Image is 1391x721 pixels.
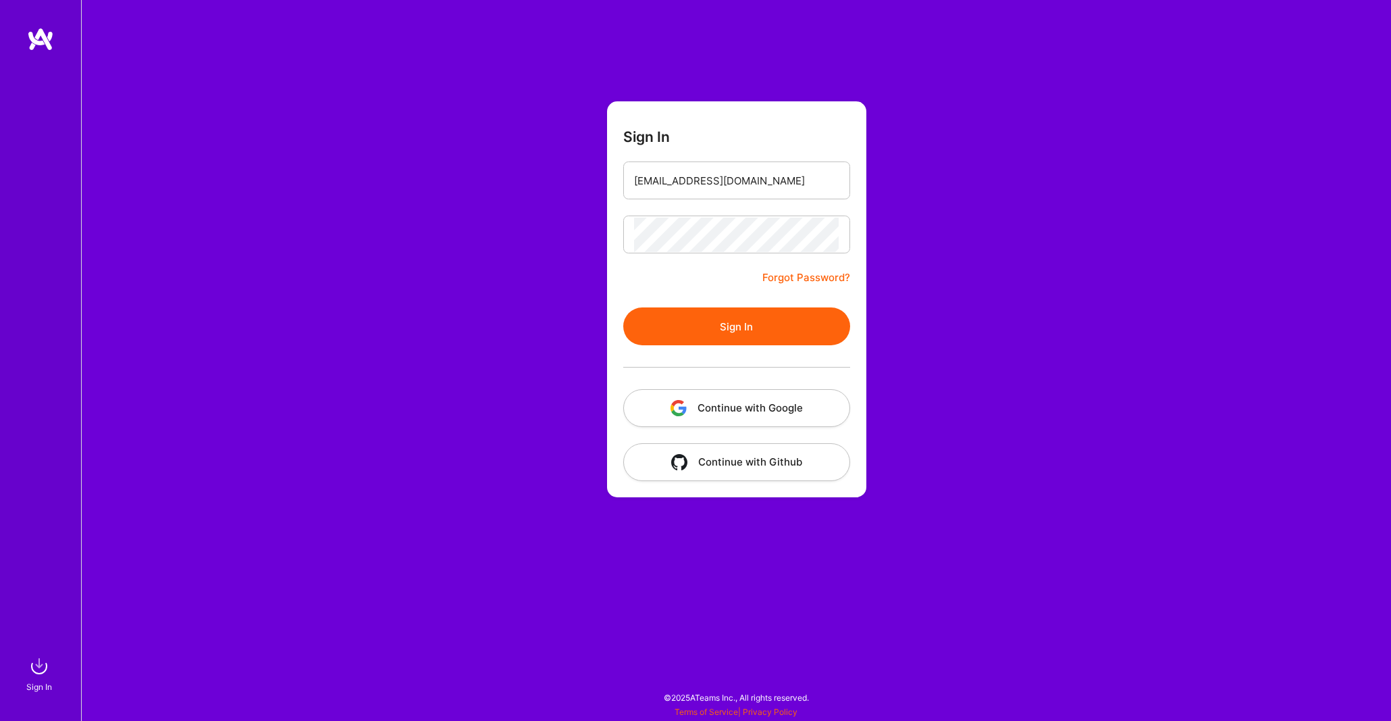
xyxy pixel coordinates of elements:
[675,707,738,717] a: Terms of Service
[634,164,839,198] input: Email...
[27,27,54,51] img: logo
[28,653,53,694] a: sign inSign In
[675,707,797,717] span: |
[26,680,52,694] div: Sign In
[26,653,53,680] img: sign in
[762,270,850,286] a: Forgot Password?
[623,443,850,481] button: Continue with Github
[623,389,850,427] button: Continue with Google
[623,128,670,145] h3: Sign In
[623,307,850,345] button: Sign In
[743,707,797,717] a: Privacy Policy
[81,680,1391,714] div: © 2025 ATeams Inc., All rights reserved.
[671,400,687,416] img: icon
[671,454,687,470] img: icon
